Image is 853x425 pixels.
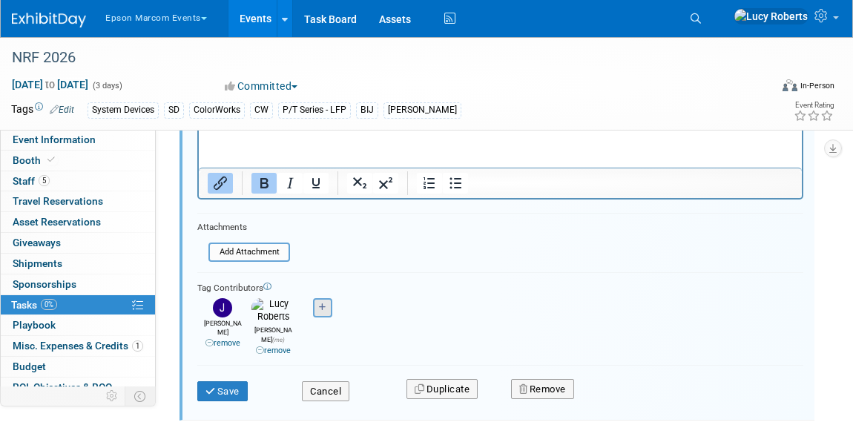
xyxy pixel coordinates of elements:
button: Duplicate [406,379,478,400]
span: (3 days) [91,81,122,90]
i: Booth reservation complete [47,156,55,164]
button: Cancel [302,381,349,402]
button: Italic [277,173,303,194]
div: [PERSON_NAME] [251,324,294,356]
a: Edit [50,105,74,115]
span: Asset Reservations [13,216,101,228]
a: Playbook [1,315,155,335]
div: System Devices [88,102,159,118]
a: Budget [1,357,155,377]
p: A schematic submission is for certain booth types. This includes: [9,6,595,48]
a: Travel Reservations [1,191,155,211]
li: Include a center Extended Header (available for 10’ x 20’ booths or longer) [68,105,595,119]
a: remove [256,346,291,355]
div: NRF 2026 [7,45,754,71]
div: Event Format [707,77,835,99]
div: CW [250,102,273,118]
span: Budget [13,360,46,372]
div: P/T Series - LFP [278,102,351,118]
button: Subscript [347,173,372,194]
a: ROI, Objectives & ROO [1,378,155,398]
span: 5 [39,175,50,186]
img: Format-Inperson.png [783,79,797,91]
a: Misc. Expenses & Credits1 [1,336,155,356]
span: Staff [13,175,50,187]
span: 0% [41,299,57,310]
span: 1 [132,340,143,352]
span: Sponsorships [13,278,76,290]
span: (me) [272,337,285,343]
img: Lucy Roberts [734,8,808,24]
div: Event Rating [794,102,834,109]
a: Booth [1,151,155,171]
div: In-Person [800,80,834,91]
span: Shipments [13,257,62,269]
a: Asset Reservations [1,212,155,232]
button: Committed [220,79,303,93]
div: SD [164,102,184,118]
button: Bullet list [443,173,468,194]
span: Playbook [13,319,56,331]
a: Booth Schematic Submission [9,7,142,19]
span: to [43,79,57,90]
b: required [128,35,166,47]
a: Giveaways [1,233,155,253]
td: Toggle Event Tabs [125,386,156,406]
td: Personalize Event Tab Strip [99,386,125,406]
span: ROI, Objectives & ROO [13,381,112,393]
li: Linear / In-Line Booths that [39,90,595,119]
span: Misc. Expenses & Credits [13,340,143,352]
div: ColorWorks [189,102,245,118]
td: Tags [11,102,74,119]
div: Attachments [197,221,290,234]
span: [DATE] [DATE] [11,78,89,91]
span: Giveaways [13,237,61,248]
a: Sponsorships [1,274,155,294]
button: Numbered list [417,173,442,194]
span: Tasks [11,299,57,311]
a: Event Information [1,130,155,150]
button: Underline [303,173,329,194]
button: Insert/edit link [208,173,233,194]
a: [PERSON_NAME][EMAIL_ADDRESS][DOMAIN_NAME] [139,63,380,75]
body: Rich Text Area. Press ALT-0 for help. [8,6,596,119]
img: John Choi [213,298,232,317]
img: ExhibitDay [12,13,86,27]
span: Event Information [13,134,96,145]
a: Shipments [1,254,155,274]
span: Booth [13,154,58,166]
button: Bold [251,173,277,194]
img: Lucy Roberts [251,298,294,324]
div: BIJ [356,102,378,118]
button: Superscript [373,173,398,194]
a: Staff5 [1,171,155,191]
a: remove [205,338,240,348]
li: Island Booths which are exposed to aisles on all four sides Exhibitors A-L: Send to Exhibitors M-... [39,48,595,90]
div: [PERSON_NAME] [201,317,244,349]
button: Remove [511,379,574,400]
a: [EMAIL_ADDRESS][DOMAIN_NAME] [142,77,305,89]
div: Tag Contributors [197,279,803,294]
span: Travel Reservations [13,195,103,207]
a: Tasks0% [1,295,155,315]
b: (May be Required for Your Booth Type) Due: [DATE] [9,7,319,33]
div: [PERSON_NAME] [383,102,461,118]
button: Save [197,381,248,402]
